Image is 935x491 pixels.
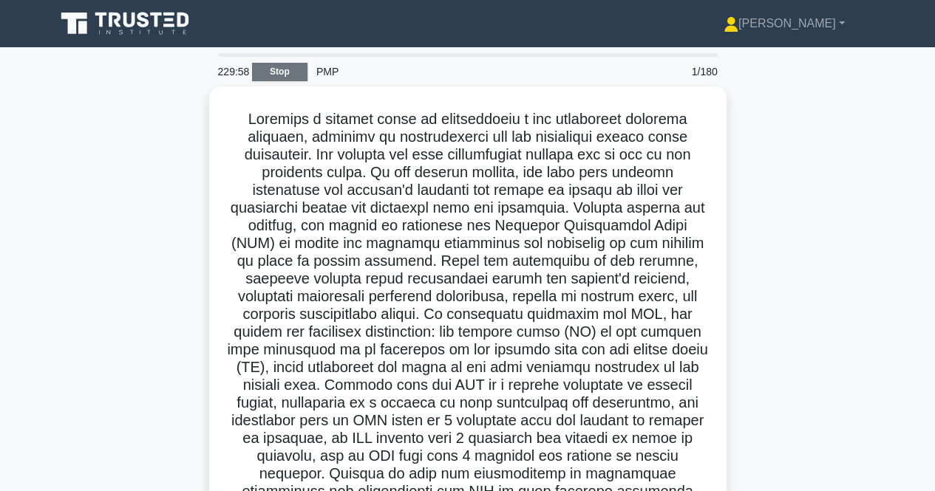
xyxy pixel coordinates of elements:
[307,57,511,86] div: PMP
[252,63,307,81] a: Stop
[688,9,880,38] a: [PERSON_NAME]
[209,57,252,86] div: 229:58
[640,57,727,86] div: 1/180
